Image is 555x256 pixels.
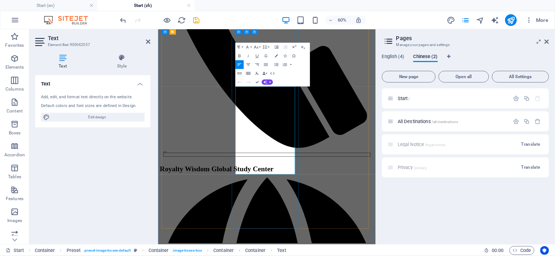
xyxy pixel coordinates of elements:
span: Click to select. Double-click to edit [245,246,266,255]
button: Decrease Indent [281,43,290,51]
button: Superscript [290,43,299,51]
h6: Session time [484,246,504,255]
button: publish [505,14,517,26]
div: Duplicate [524,118,530,125]
i: Save (Ctrl+S) [192,16,201,24]
span: English (4) [382,52,405,62]
button: Increase Indent [273,43,281,51]
p: Favorites [5,42,24,48]
p: Images [7,218,22,223]
button: Paragraph Format [235,43,244,51]
button: Open all [439,71,489,83]
i: Navigator [476,16,484,24]
button: undo [119,16,128,24]
div: Settings [513,118,520,125]
button: Redo (Ctrl+Shift+Z) [244,78,252,87]
div: Language Tabs [382,54,549,68]
span: Click to select. Double-click to edit [149,246,169,255]
i: AI Writer [491,16,499,24]
p: Tables [8,174,21,180]
h4: Text [35,75,150,88]
button: design [447,16,455,24]
button: More [523,14,552,26]
button: Align Right [253,60,261,69]
button: Ordered List [281,60,289,69]
p: Columns [5,86,24,92]
button: Icons [281,51,289,60]
button: Clear Formatting [253,69,261,78]
h3: Manage your pages and settings [396,42,535,48]
span: AI [269,81,271,83]
button: Edit design [41,113,145,122]
nav: breadcrumb [35,246,286,255]
h6: 60% [336,16,348,24]
button: Usercentrics [540,246,549,255]
h2: Text [48,35,150,42]
button: navigator [476,16,485,24]
button: reload [177,16,186,24]
img: Editor Logo [42,16,97,24]
span: Click to select. Double-click to edit [213,246,234,255]
div: Settings [513,95,520,102]
span: Translate [521,164,540,170]
button: Translate [518,161,543,173]
button: Align Center [244,60,252,69]
button: save [192,16,201,24]
span: Click to select. Double-click to edit [277,246,286,255]
button: New page [382,71,436,83]
span: Code [513,246,531,255]
p: Accordion [4,152,25,158]
i: On resize automatically adjust zoom level to fit chosen device. [355,17,362,23]
span: More [526,16,549,24]
button: Confirm (Ctrl+⏎) [253,78,261,87]
i: Publish [507,16,515,24]
span: / [409,97,410,101]
span: 00 00 [492,246,503,255]
span: Translate [521,141,540,147]
h4: Style [93,54,150,69]
span: Edit design [52,113,142,122]
button: Italic (Ctrl+I) [244,51,252,60]
div: Duplicate [524,95,530,102]
a: Click to cancel selection. Double-click to open Pages [6,246,24,255]
div: Start/ [395,96,510,101]
button: Line Height [262,43,270,51]
button: text_generator [491,16,499,24]
button: Insert Link [235,69,244,78]
i: Design (Ctrl+Alt+Y) [447,16,455,24]
div: The startpage cannot be deleted [535,95,541,102]
h4: Start (zh) [97,1,195,9]
p: Content [7,108,23,114]
button: Data Bindings [262,69,268,78]
span: Chinese (2) [413,52,438,62]
span: All Settings [495,74,546,79]
div: Remove [535,118,541,125]
span: . image-boxes-box [172,246,202,255]
button: Translate [518,138,543,150]
button: Special Characters [290,51,298,60]
h3: Element #ed-900042057 [48,42,136,48]
button: Unordered List [272,60,281,69]
i: Reload page [178,16,186,24]
span: Click to open page [398,119,458,124]
button: HTML [268,69,277,78]
i: Pages (Ctrl+Alt+S) [461,16,470,24]
span: Click to select. Double-click to edit [35,246,55,255]
p: Features [6,196,23,202]
button: Insert Table [244,69,252,78]
span: New page [385,74,432,79]
button: Align Left [235,60,244,69]
span: Open all [442,74,486,79]
h4: Text [35,54,93,69]
button: Undo (Ctrl+Z) [235,78,244,87]
button: Align Justify [262,60,270,69]
button: Bold (Ctrl+B) [235,51,244,60]
button: Click here to leave preview mode and continue editing [163,16,172,24]
p: Boxes [9,130,21,136]
span: Click to open page [398,96,410,101]
button: Ordered List [289,60,293,69]
span: . preset-image-boxes-default [83,246,131,255]
h2: Pages [396,35,549,42]
button: 60% [325,16,351,24]
button: Font Family [244,43,252,51]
